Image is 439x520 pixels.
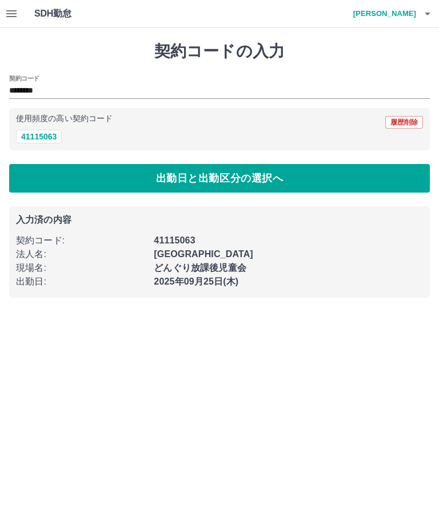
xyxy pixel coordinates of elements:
[385,116,423,129] button: 履歴削除
[16,261,147,275] p: 現場名 :
[16,247,147,261] p: 法人名 :
[16,234,147,247] p: 契約コード :
[9,74,39,83] h2: 契約コード
[154,277,238,286] b: 2025年09月25日(木)
[16,275,147,289] p: 出勤日 :
[9,164,430,193] button: 出勤日と出勤区分の選択へ
[16,215,423,225] p: 入力済の内容
[16,115,113,123] p: 使用頻度の高い契約コード
[154,235,195,245] b: 41115063
[154,249,253,259] b: [GEOGRAPHIC_DATA]
[9,42,430,61] h1: 契約コードの入力
[16,130,62,143] button: 41115063
[154,263,246,273] b: どんぐり放課後児童会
